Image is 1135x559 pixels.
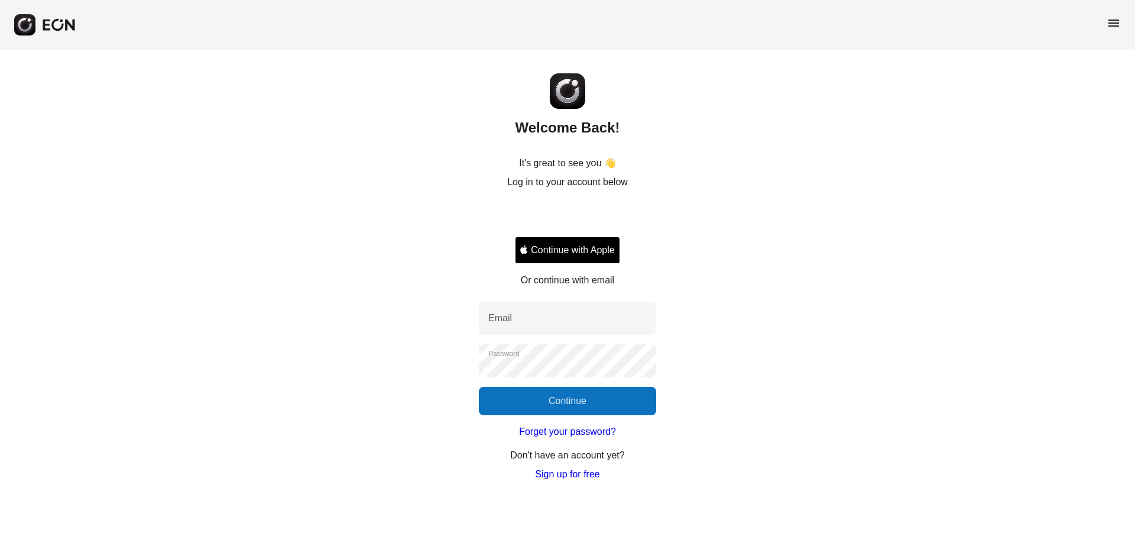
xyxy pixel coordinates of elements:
[519,156,616,170] p: It's great to see you 👋
[535,467,599,482] a: Sign up for free
[519,425,616,439] a: Forget your password?
[1107,16,1121,30] span: menu
[521,273,614,287] p: Or continue with email
[488,311,512,325] label: Email
[488,349,520,358] label: Password
[515,118,620,137] h2: Welcome Back!
[515,237,620,264] button: Signin with apple ID
[479,387,656,415] button: Continue
[509,202,625,228] iframe: Sign in with Google Button
[507,175,628,189] p: Log in to your account below
[510,448,624,463] p: Don't have an account yet?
